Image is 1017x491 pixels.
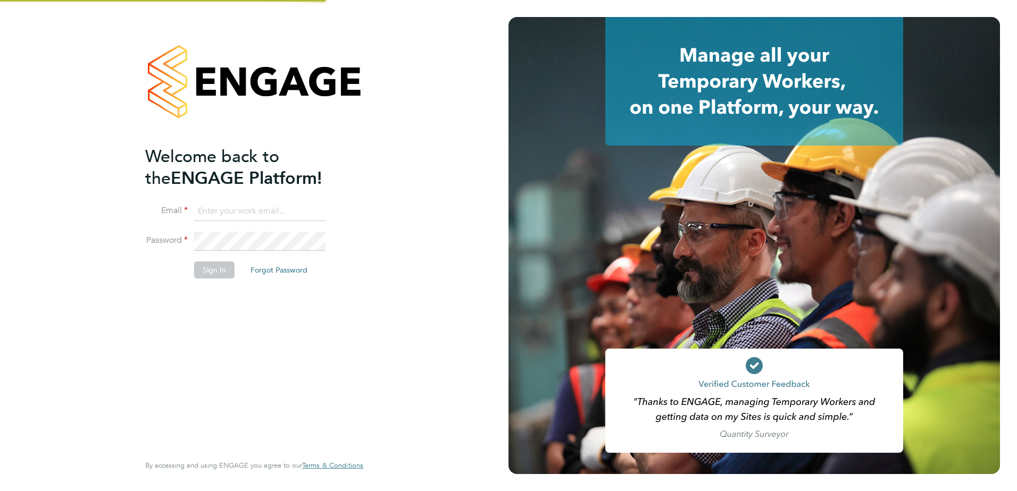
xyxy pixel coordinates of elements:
[302,461,363,470] a: Terms & Conditions
[145,146,279,189] span: Welcome back to the
[194,261,235,278] button: Sign In
[145,205,188,216] label: Email
[242,261,316,278] button: Forgot Password
[194,202,326,221] input: Enter your work email...
[145,461,363,470] span: By accessing and using ENGAGE you agree to our
[145,235,188,246] label: Password
[145,146,353,189] h2: ENGAGE Platform!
